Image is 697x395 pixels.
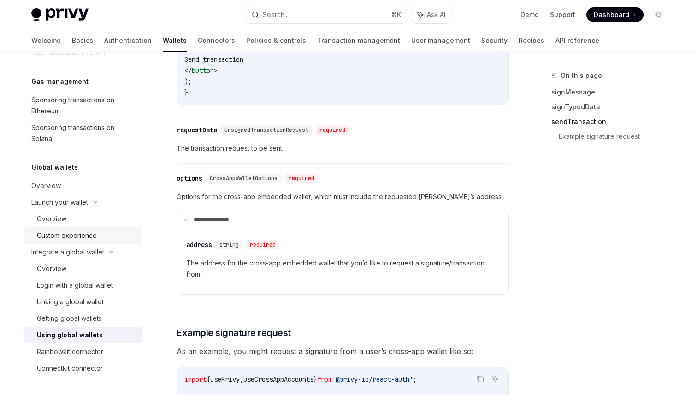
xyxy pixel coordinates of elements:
div: Search... [263,9,289,20]
span: } [313,375,317,383]
div: Integrate a global wallet [31,247,104,258]
span: Send transaction [184,55,243,64]
a: User management [411,29,470,52]
span: button [192,66,214,75]
a: Connectors [198,29,235,52]
div: Login with a global wallet [37,280,113,291]
span: </ [184,66,192,75]
a: Authentication [104,29,152,52]
span: usePrivy [210,375,240,383]
span: Dashboard [594,10,629,19]
h5: Global wallets [31,162,78,173]
span: The transaction request to be sent. [177,143,509,154]
span: '@privy-io/react-auth' [332,375,413,383]
a: signTypedData [551,100,673,114]
a: Overview [24,211,142,227]
div: required [316,125,349,135]
a: Sponsoring transactions on Ethereum [24,92,142,119]
div: Overview [37,213,66,224]
a: Dashboard [586,7,644,22]
span: Example signature request [177,326,291,339]
div: Overview [37,263,66,274]
a: Login with a global wallet [24,277,142,294]
a: Connectkit connector [24,360,142,377]
div: Rainbowkit connector [37,346,103,357]
span: The address for the cross-app embedded wallet that you’d like to request a signature/transaction ... [186,258,499,280]
a: Linking a global wallet [24,294,142,310]
a: signMessage [551,85,673,100]
div: Launch your wallet [31,197,88,208]
span: import [184,375,207,383]
a: Sponsoring transactions on Solana [24,119,142,147]
a: Support [550,10,575,19]
button: Toggle dark mode [651,7,666,22]
button: Ask AI [411,6,452,23]
a: API reference [555,29,599,52]
div: Custom experience [37,230,97,241]
div: requestData [177,125,217,135]
a: Policies & controls [246,29,306,52]
span: > [214,66,218,75]
a: Overview [24,260,142,277]
a: Transaction management [317,29,400,52]
span: from [317,375,332,383]
div: Sponsoring transactions on Ethereum [31,94,136,117]
span: ); [184,77,192,86]
a: Getting global wallets [24,310,142,327]
a: Custom experience [24,227,142,244]
button: Copy the contents from the code block [474,373,486,385]
span: As an example, you might request a signature from a user’s cross-app wallet like so: [177,345,509,358]
a: Example signature request [559,129,673,144]
a: Using global wallets [24,327,142,343]
span: On this page [561,70,602,81]
a: Overview [24,177,142,194]
div: Using global wallets [37,330,103,341]
a: Recipes [519,29,544,52]
span: Options for the cross-app embedded wallet, which must include the requested [PERSON_NAME]’s address. [177,191,509,202]
div: required [246,240,279,249]
div: address [186,240,212,249]
a: Wallets [163,29,187,52]
span: Ask AI [427,10,445,19]
span: useCrossAppAccounts [243,375,313,383]
button: Ask AI [489,373,501,385]
span: { [207,375,210,383]
span: , [240,375,243,383]
a: Demo [520,10,539,19]
span: CrossAppWalletOptions [210,175,278,182]
div: required [285,174,318,183]
span: string [219,241,239,248]
div: Connectkit connector [37,363,103,374]
span: } [184,88,188,97]
img: light logo [31,8,89,21]
a: Basics [72,29,93,52]
a: Welcome [31,29,61,52]
a: Rainbowkit connector [24,343,142,360]
button: Search...⌘K [245,6,407,23]
div: Sponsoring transactions on Solana [31,122,136,144]
div: Overview [31,180,61,191]
a: sendTransaction [551,114,673,129]
div: Linking a global wallet [37,296,104,307]
div: options [177,174,202,183]
span: UnsignedTransactionRequest [224,126,308,134]
span: ; [413,375,417,383]
a: Security [481,29,508,52]
span: ⌘ K [391,11,401,18]
div: Getting global wallets [37,313,102,324]
h5: Gas management [31,76,89,87]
